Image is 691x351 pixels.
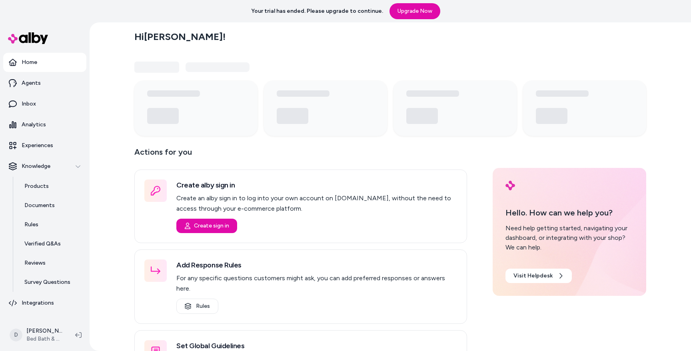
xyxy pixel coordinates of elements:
img: alby Logo [505,181,515,190]
p: For any specific questions customers might ask, you can add preferred responses or answers here. [176,273,457,294]
a: Verified Q&As [16,234,86,253]
a: Visit Helpdesk [505,269,572,283]
p: Actions for you [134,146,467,165]
a: Products [16,177,86,196]
p: Inbox [22,100,36,108]
p: Hello. How can we help you? [505,207,633,219]
p: Products [24,182,49,190]
a: Agents [3,74,86,93]
a: Home [3,53,86,72]
button: Create sign in [176,219,237,233]
p: Documents [24,201,55,209]
p: [PERSON_NAME] [26,327,62,335]
p: Experiences [22,142,53,150]
a: Analytics [3,115,86,134]
a: Experiences [3,136,86,155]
p: Home [22,58,37,66]
div: Need help getting started, navigating your dashboard, or integrating with your shop? We can help. [505,223,633,252]
h3: Add Response Rules [176,259,457,271]
p: Reviews [24,259,46,267]
p: Integrations [22,299,54,307]
h3: Create alby sign in [176,179,457,191]
p: Knowledge [22,162,50,170]
a: Integrations [3,293,86,313]
a: Upgrade Now [389,3,440,19]
a: Reviews [16,253,86,273]
p: Agents [22,79,41,87]
span: Bed Bath & Beyond - Demo [26,335,62,343]
p: Survey Questions [24,278,70,286]
img: alby Logo [8,32,48,44]
p: Verified Q&As [24,240,61,248]
button: D[PERSON_NAME]Bed Bath & Beyond - Demo [5,322,69,348]
span: D [10,329,22,341]
p: Analytics [22,121,46,129]
a: Rules [176,299,218,314]
p: Rules [24,221,38,229]
a: Inbox [3,94,86,114]
p: Create an alby sign in to log into your own account on [DOMAIN_NAME], without the need to access ... [176,193,457,214]
a: Rules [16,215,86,234]
p: Your trial has ended. Please upgrade to continue. [251,7,383,15]
a: Survey Questions [16,273,86,292]
button: Knowledge [3,157,86,176]
a: Documents [16,196,86,215]
h2: Hi [PERSON_NAME] ! [134,31,226,43]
